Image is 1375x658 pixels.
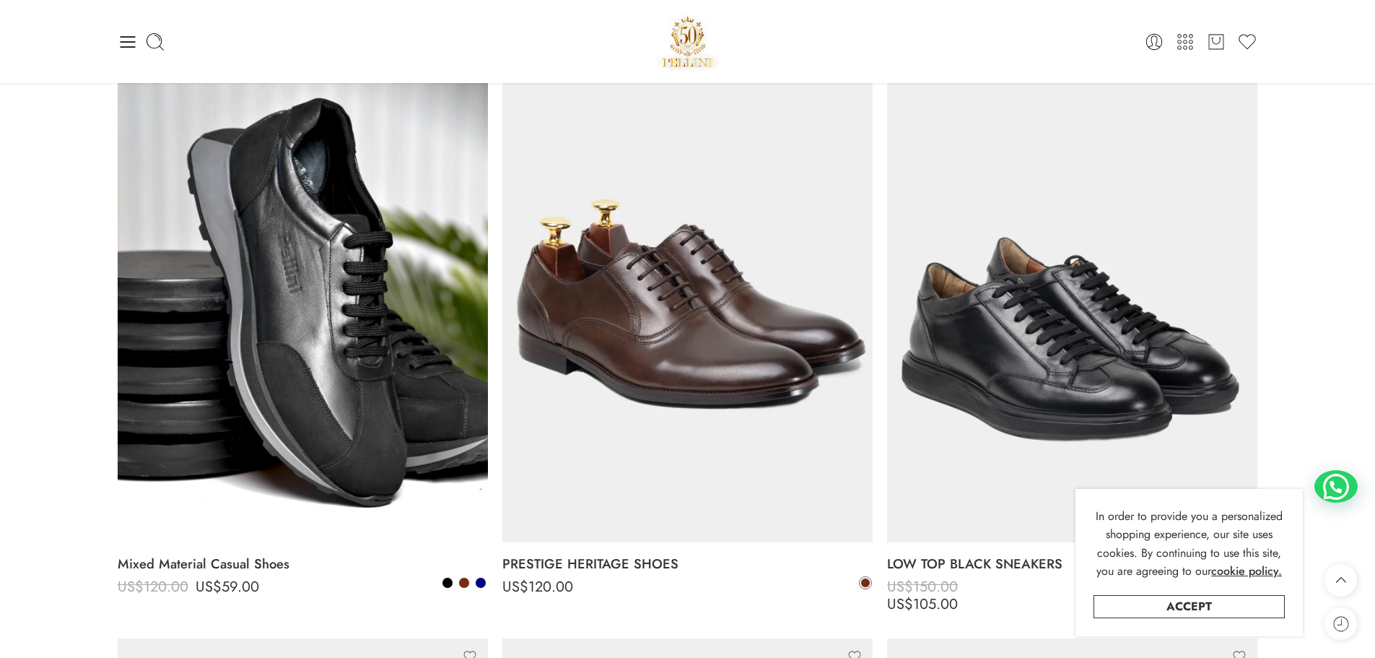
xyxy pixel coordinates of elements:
[887,594,958,615] bdi: 105.00
[1144,32,1164,52] a: Login / Register
[859,576,872,589] a: Brown
[1237,32,1257,52] a: Wishlist
[657,11,719,72] img: Pellini
[887,550,1257,579] a: LOW TOP BLACK SNEAKERS
[502,576,528,597] span: US$
[657,11,719,72] a: Pellini -
[196,576,259,597] bdi: 59.00
[502,550,873,579] a: PRESTIGE HERITAGE SHOES
[1206,32,1226,52] a: Cart
[502,576,573,597] bdi: 120.00
[1094,595,1285,618] a: Accept
[1211,562,1282,581] a: cookie policy.
[887,576,913,597] span: US$
[196,576,222,597] span: US$
[118,576,188,597] bdi: 120.00
[887,594,913,615] span: US$
[1096,508,1283,580] span: In order to provide you a personalized shopping experience, our site uses cookies. By continuing ...
[458,576,471,589] a: Brown
[887,576,958,597] bdi: 150.00
[118,576,144,597] span: US$
[441,576,454,589] a: Black
[118,550,488,579] a: Mixed Material Casual Shoes
[474,576,487,589] a: Navy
